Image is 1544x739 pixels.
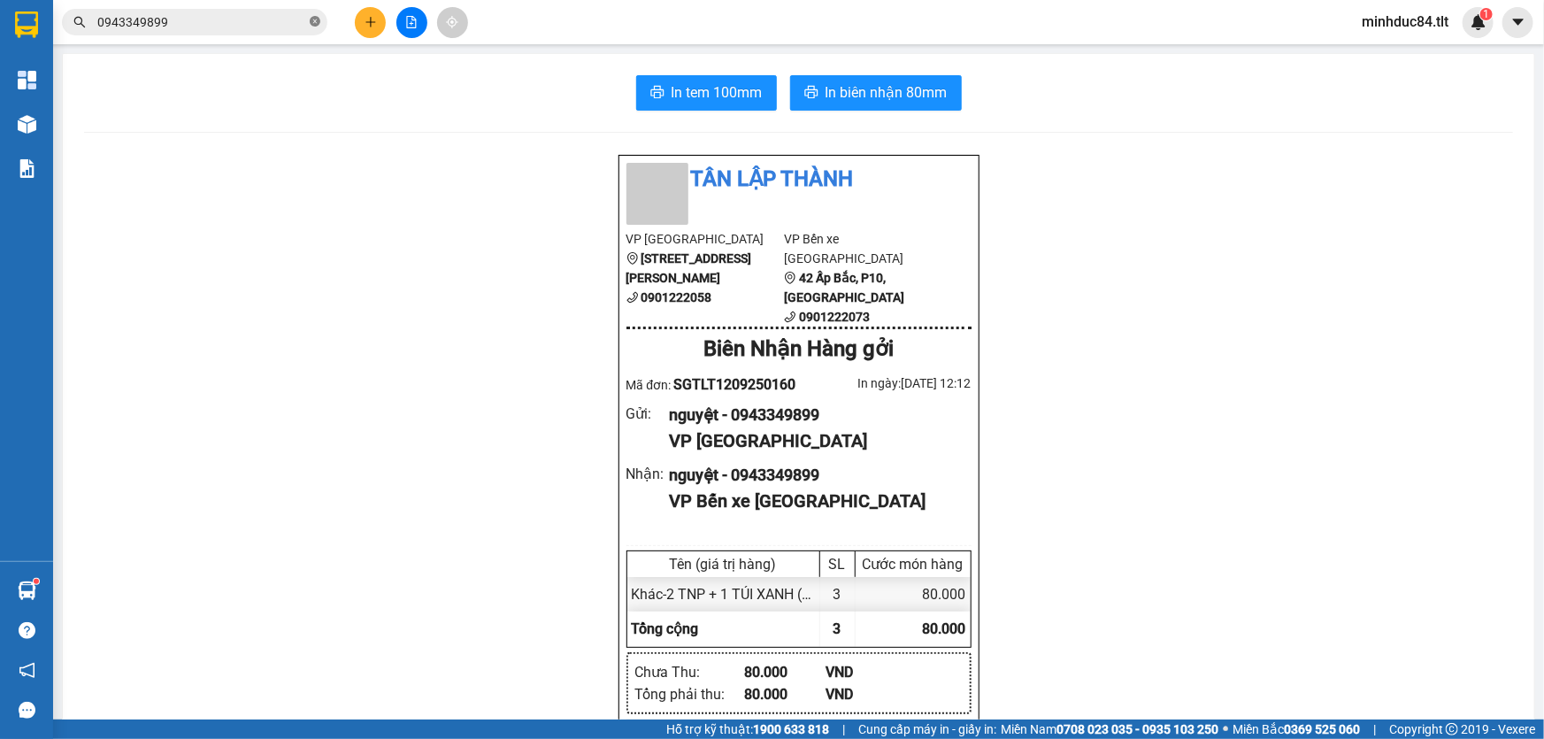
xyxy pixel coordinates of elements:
[825,556,850,573] div: SL
[310,14,320,31] span: close-circle
[860,556,966,573] div: Cước món hàng
[820,577,856,612] div: 3
[842,720,845,739] span: |
[858,720,996,739] span: Cung cấp máy in - giấy in:
[1284,722,1360,736] strong: 0369 525 060
[790,75,962,111] button: printerIn biên nhận 80mm
[626,229,785,249] li: VP [GEOGRAPHIC_DATA]
[669,403,956,427] div: nguyệt - 0943349899
[784,271,904,304] b: 42 Ấp Bắc, P10, [GEOGRAPHIC_DATA]
[799,373,972,393] div: In ngày: [DATE] 12:12
[635,661,744,683] div: Chưa Thu :
[1502,7,1533,38] button: caret-down
[636,75,777,111] button: printerIn tem 100mm
[1056,722,1218,736] strong: 0708 023 035 - 0935 103 250
[626,333,972,366] div: Biên Nhận Hàng gởi
[632,586,816,603] span: Khác - 2 TNP + 1 TÚI XANH (0)
[666,720,829,739] span: Hỗ trợ kỹ thuật:
[672,81,763,104] span: In tem 100mm
[1471,14,1486,30] img: icon-new-feature
[310,16,320,27] span: close-circle
[673,376,795,393] span: SGTLT1209250160
[833,620,841,637] span: 3
[34,579,39,584] sup: 1
[355,7,386,38] button: plus
[784,311,796,323] span: phone
[18,115,36,134] img: warehouse-icon
[641,290,712,304] b: 0901222058
[626,163,972,196] li: Tân Lập Thành
[365,16,377,28] span: plus
[635,683,744,705] div: Tổng phải thu :
[799,310,870,324] b: 0901222073
[626,463,670,485] div: Nhận :
[804,85,818,102] span: printer
[97,12,306,32] input: Tìm tên, số ĐT hoặc mã đơn
[18,581,36,600] img: warehouse-icon
[1373,720,1376,739] span: |
[669,488,956,515] div: VP Bến xe [GEOGRAPHIC_DATA]
[18,71,36,89] img: dashboard-icon
[19,622,35,639] span: question-circle
[446,16,458,28] span: aim
[826,683,908,705] div: VND
[826,81,948,104] span: In biên nhận 80mm
[669,463,956,488] div: nguyệt - 0943349899
[1348,11,1463,33] span: minhduc84.tlt
[632,556,815,573] div: Tên (giá trị hàng)
[784,229,942,268] li: VP Bến xe [GEOGRAPHIC_DATA]
[669,427,956,455] div: VP [GEOGRAPHIC_DATA]
[1001,720,1218,739] span: Miền Nam
[744,661,826,683] div: 80.000
[856,577,971,612] div: 80.000
[744,683,826,705] div: 80.000
[396,7,427,38] button: file-add
[626,403,670,425] div: Gửi :
[1510,14,1526,30] span: caret-down
[626,373,799,396] div: Mã đơn:
[1446,723,1458,735] span: copyright
[650,85,664,102] span: printer
[1223,726,1228,733] span: ⚪️
[405,16,418,28] span: file-add
[784,272,796,284] span: environment
[1480,8,1493,20] sup: 1
[1233,720,1360,739] span: Miền Bắc
[923,620,966,637] span: 80.000
[1483,8,1489,20] span: 1
[437,7,468,38] button: aim
[18,159,36,178] img: solution-icon
[626,251,752,285] b: [STREET_ADDRESS][PERSON_NAME]
[15,12,38,38] img: logo-vxr
[19,702,35,719] span: message
[826,661,908,683] div: VND
[632,620,699,637] span: Tổng cộng
[73,16,86,28] span: search
[626,291,639,304] span: phone
[753,722,829,736] strong: 1900 633 818
[626,252,639,265] span: environment
[19,662,35,679] span: notification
